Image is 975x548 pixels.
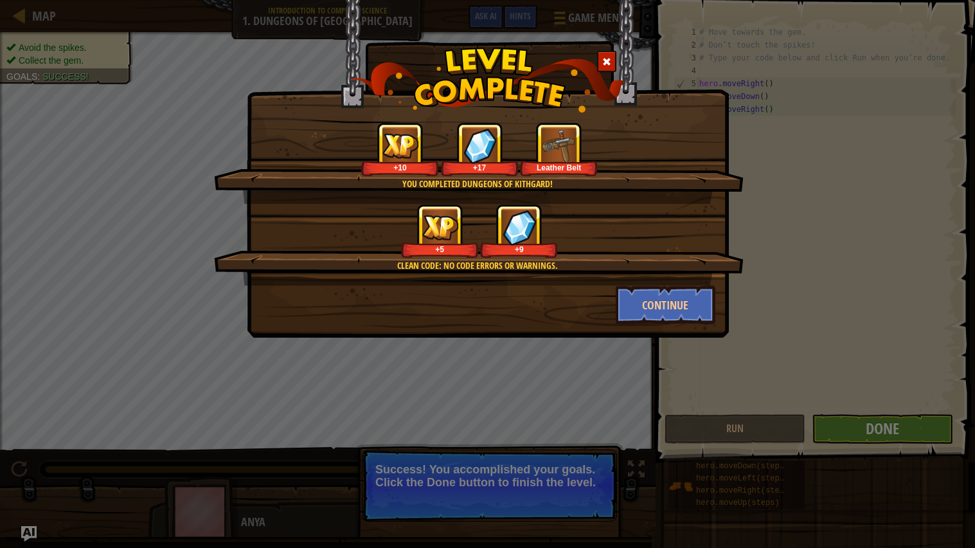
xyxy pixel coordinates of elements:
div: Clean code: no code errors or warnings. [275,259,681,272]
img: reward_icon_xp.png [422,215,458,240]
div: Leather Belt [523,163,595,172]
div: +5 [404,244,476,254]
button: Continue [616,286,715,324]
img: reward_icon_xp.png [382,133,418,158]
img: level_complete.png [350,48,625,113]
div: You completed Dungeons of Kithgard! [275,178,681,190]
img: portrait.png [542,128,577,163]
div: +9 [483,244,555,254]
div: +10 [364,163,436,172]
img: reward_icon_gems.png [503,210,537,245]
img: reward_icon_gems.png [463,128,497,163]
div: +17 [443,163,516,172]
